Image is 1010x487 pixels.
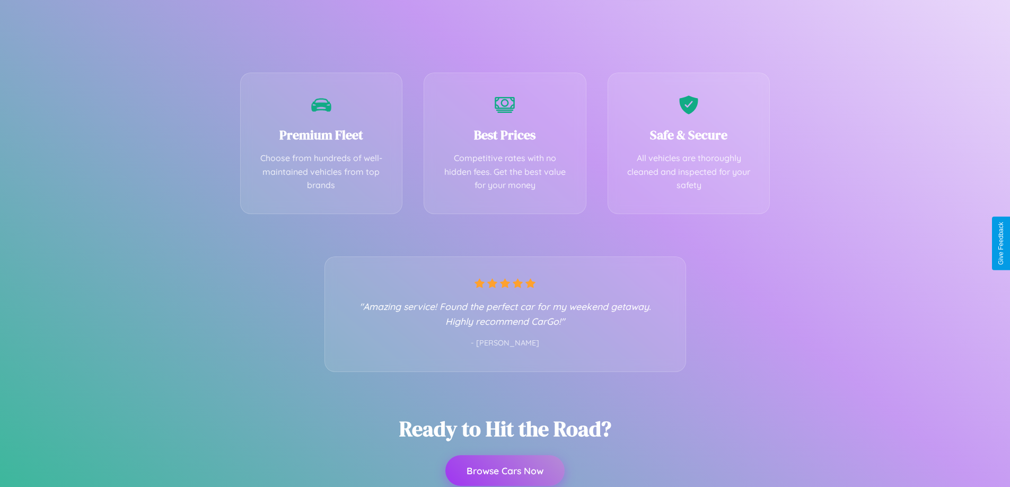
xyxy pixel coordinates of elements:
button: Browse Cars Now [445,455,565,486]
h2: Ready to Hit the Road? [399,414,611,443]
p: Competitive rates with no hidden fees. Get the best value for your money [440,152,570,192]
p: Choose from hundreds of well-maintained vehicles from top brands [257,152,387,192]
div: Give Feedback [997,222,1005,265]
p: - [PERSON_NAME] [346,337,664,350]
h3: Premium Fleet [257,126,387,144]
h3: Best Prices [440,126,570,144]
p: "Amazing service! Found the perfect car for my weekend getaway. Highly recommend CarGo!" [346,299,664,329]
p: All vehicles are thoroughly cleaned and inspected for your safety [624,152,754,192]
h3: Safe & Secure [624,126,754,144]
